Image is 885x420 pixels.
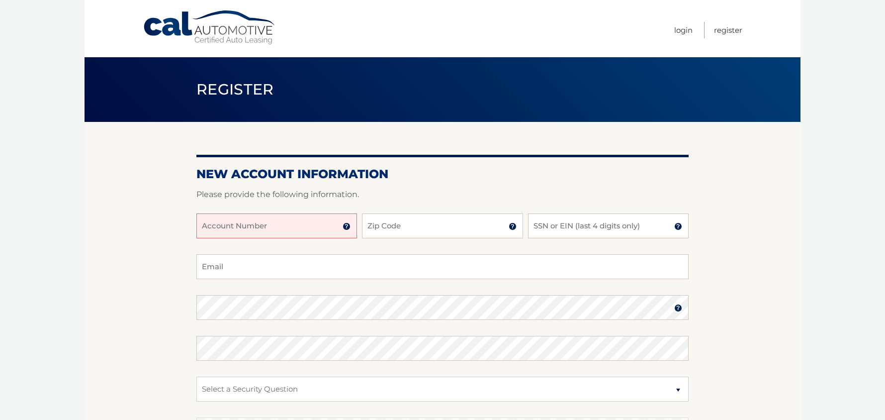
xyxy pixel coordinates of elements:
img: tooltip.svg [674,304,682,312]
img: tooltip.svg [674,222,682,230]
input: Account Number [196,213,357,238]
img: tooltip.svg [509,222,517,230]
input: Zip Code [362,213,523,238]
a: Login [674,22,693,38]
img: tooltip.svg [343,222,351,230]
p: Please provide the following information. [196,188,689,202]
h2: New Account Information [196,167,689,182]
input: SSN or EIN (last 4 digits only) [528,213,689,238]
a: Register [714,22,742,38]
input: Email [196,254,689,279]
a: Cal Automotive [143,10,277,45]
span: Register [196,80,274,99]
